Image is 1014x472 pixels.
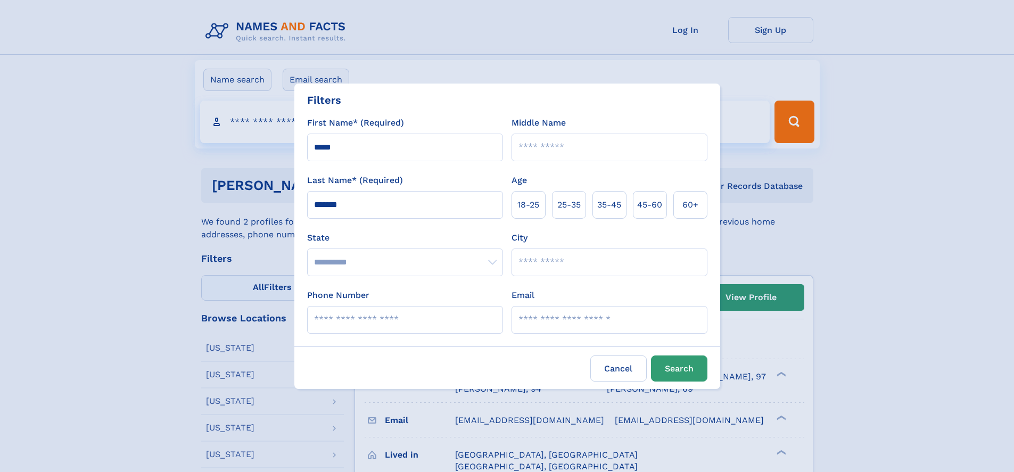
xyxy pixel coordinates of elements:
span: 45‑60 [637,198,662,211]
button: Search [651,355,707,382]
label: First Name* (Required) [307,117,404,129]
label: Email [512,289,534,302]
span: 35‑45 [597,198,621,211]
label: Phone Number [307,289,369,302]
label: State [307,231,503,244]
span: 60+ [682,198,698,211]
label: Last Name* (Required) [307,174,403,187]
label: Cancel [590,355,647,382]
span: 25‑35 [557,198,581,211]
span: 18‑25 [517,198,539,211]
label: Middle Name [512,117,566,129]
label: Age [512,174,527,187]
div: Filters [307,92,341,108]
label: City [512,231,527,244]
